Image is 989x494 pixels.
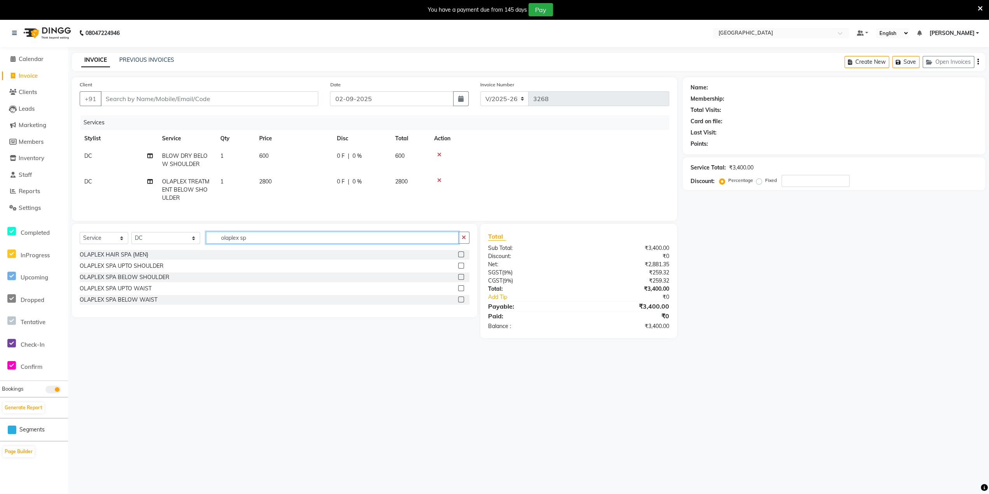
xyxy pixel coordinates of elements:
[352,178,362,186] span: 0 %
[765,177,777,184] label: Fixed
[579,269,675,277] div: ₹259.32
[488,269,502,276] span: SGST
[101,91,318,106] input: Search by Name/Mobile/Email/Code
[84,152,92,159] span: DC
[923,56,974,68] button: Open Invoices
[348,152,349,160] span: |
[80,273,169,281] div: OLAPLEX SPA BELOW SHOULDER
[80,262,164,270] div: OLAPLEX SPA UPTO SHOULDER
[332,130,391,147] th: Disc
[579,252,675,260] div: ₹0
[691,140,708,148] div: Points:
[579,277,675,285] div: ₹259.32
[2,204,66,213] a: Settings
[2,386,23,392] span: Bookings
[579,285,675,293] div: ₹3,400.00
[85,22,120,44] b: 08047224946
[482,252,579,260] div: Discount:
[579,311,675,321] div: ₹0
[482,322,579,330] div: Balance :
[19,138,44,145] span: Members
[729,164,754,172] div: ₹3,400.00
[929,29,974,37] span: [PERSON_NAME]
[2,88,66,97] a: Clients
[19,426,45,434] span: Segments
[259,152,269,159] span: 600
[488,277,502,284] span: CGST
[504,269,511,276] span: 9%
[348,178,349,186] span: |
[337,152,345,160] span: 0 F
[579,260,675,269] div: ₹2,881.35
[80,251,148,259] div: OLAPLEX HAIR SPA {MEN}
[482,285,579,293] div: Total:
[216,130,255,147] th: Qty
[19,72,38,79] span: Invoice
[20,22,73,44] img: logo
[81,53,110,67] a: INVOICE
[482,311,579,321] div: Paid:
[428,6,527,14] div: You have a payment due from 145 days
[259,178,272,185] span: 2800
[21,296,44,304] span: Dropped
[80,130,157,147] th: Stylist
[395,178,408,185] span: 2800
[691,117,722,126] div: Card on file:
[504,278,511,284] span: 9%
[19,154,44,162] span: Inventory
[691,164,726,172] div: Service Total:
[220,178,223,185] span: 1
[691,95,724,103] div: Membership:
[529,3,553,16] button: Pay
[2,154,66,163] a: Inventory
[80,296,157,304] div: OLAPLEX SPA BELOW WAIST
[482,269,579,277] div: ( )
[330,81,340,88] label: Date
[429,130,669,147] th: Action
[80,115,675,130] div: Services
[3,402,44,413] button: Generate Report
[482,302,579,311] div: Payable:
[488,232,506,241] span: Total
[157,130,216,147] th: Service
[2,171,66,180] a: Staff
[691,129,717,137] div: Last Visit:
[21,363,42,370] span: Confirm
[691,84,708,92] div: Name:
[21,251,50,259] span: InProgress
[2,138,66,147] a: Members
[337,178,345,186] span: 0 F
[2,72,66,80] a: Invoice
[2,55,66,64] a: Calendar
[21,341,45,348] span: Check-In
[19,171,32,178] span: Staff
[19,105,35,112] span: Leads
[162,178,209,201] span: OLAPLEX TREATMENT BELOW SHOULDER
[80,81,92,88] label: Client
[19,204,41,211] span: Settings
[844,56,889,68] button: Create New
[19,55,44,63] span: Calendar
[482,244,579,252] div: Sub Total:
[691,106,721,114] div: Total Visits:
[579,244,675,252] div: ₹3,400.00
[21,318,45,326] span: Tentative
[579,322,675,330] div: ₹3,400.00
[482,260,579,269] div: Net:
[482,293,595,301] a: Add Tip
[80,91,101,106] button: +91
[2,187,66,196] a: Reports
[80,285,152,293] div: OLAPLEX SPA UPTO WAIST
[255,130,332,147] th: Price
[480,81,514,88] label: Invoice Number
[220,152,223,159] span: 1
[482,277,579,285] div: ( )
[691,177,715,185] div: Discount:
[391,130,429,147] th: Total
[352,152,362,160] span: 0 %
[84,178,92,185] span: DC
[2,121,66,130] a: Marketing
[579,302,675,311] div: ₹3,400.00
[19,121,46,129] span: Marketing
[892,56,919,68] button: Save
